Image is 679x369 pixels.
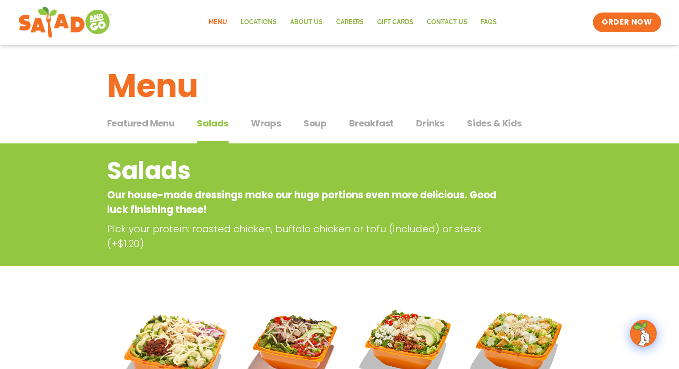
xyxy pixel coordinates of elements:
span: Breakfast [349,117,394,130]
p: Our house-made dressings make our huge portions even more delicious. Good luck finishing these! [107,188,500,217]
span: Salads [197,117,229,130]
span: Featured Menu [107,117,175,130]
span: ORDER NOW [602,17,652,28]
span: Sides & Kids [467,117,522,130]
a: ORDER NOW [593,13,661,32]
a: Careers [329,12,371,33]
a: GIFT CARDS [371,12,420,33]
a: FAQs [474,12,504,33]
a: Contact Us [420,12,474,33]
h2: Salads [107,153,500,189]
h1: Menu [107,62,572,110]
nav: Menu [202,12,504,33]
a: About Us [283,12,329,33]
img: new-SAG-logo-768×292 [18,4,112,40]
span: Soup [304,117,327,130]
a: Locations [234,12,283,33]
span: Drinks [416,117,445,130]
p: Pick your protein: roasted chicken, buffalo chicken or tofu (included) or steak (+$1.20) [107,222,504,251]
div: Tabbed content [107,113,572,144]
img: wpChatIcon [631,321,656,346]
a: Menu [202,12,234,33]
span: Wraps [251,117,281,130]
